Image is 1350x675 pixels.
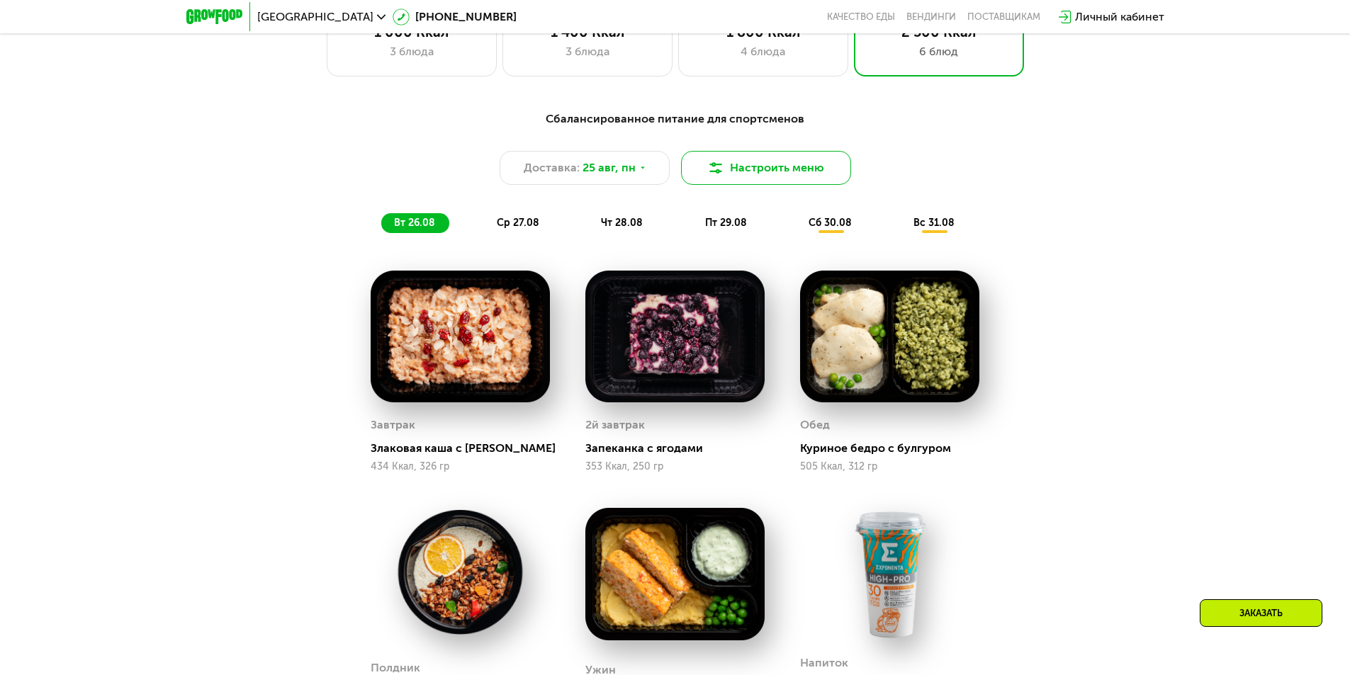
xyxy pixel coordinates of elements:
div: Злаковая каша с [PERSON_NAME] [371,441,561,455]
div: Заказать [1200,599,1322,627]
span: [GEOGRAPHIC_DATA] [257,11,373,23]
div: Обед [800,414,830,436]
div: 3 блюда [342,43,482,60]
div: 3 блюда [517,43,658,60]
div: Запеканка с ягодами [585,441,776,455]
button: Настроить меню [681,151,851,185]
span: Доставка: [524,159,580,176]
div: поставщикам [967,11,1040,23]
a: Вендинги [906,11,956,23]
span: сб 30.08 [809,217,852,229]
div: 6 блюд [869,43,1009,60]
span: вс 31.08 [913,217,955,229]
div: 2й завтрак [585,414,645,436]
div: Напиток [800,652,848,674]
div: Сбалансированное питание для спортсменов [256,110,1095,128]
span: вт 26.08 [394,217,435,229]
div: Личный кабинет [1075,8,1164,25]
div: 4 блюда [693,43,833,60]
span: чт 28.08 [601,217,643,229]
a: Качество еды [827,11,895,23]
span: ср 27.08 [497,217,539,229]
div: 353 Ккал, 250 гр [585,461,765,472]
span: 25 авг, пн [583,159,636,176]
div: 505 Ккал, 312 гр [800,461,979,472]
div: 434 Ккал, 326 гр [371,461,550,472]
div: Куриное бедро с булгуром [800,441,991,455]
div: Завтрак [371,414,415,436]
a: [PHONE_NUMBER] [393,8,517,25]
span: пт 29.08 [705,217,747,229]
